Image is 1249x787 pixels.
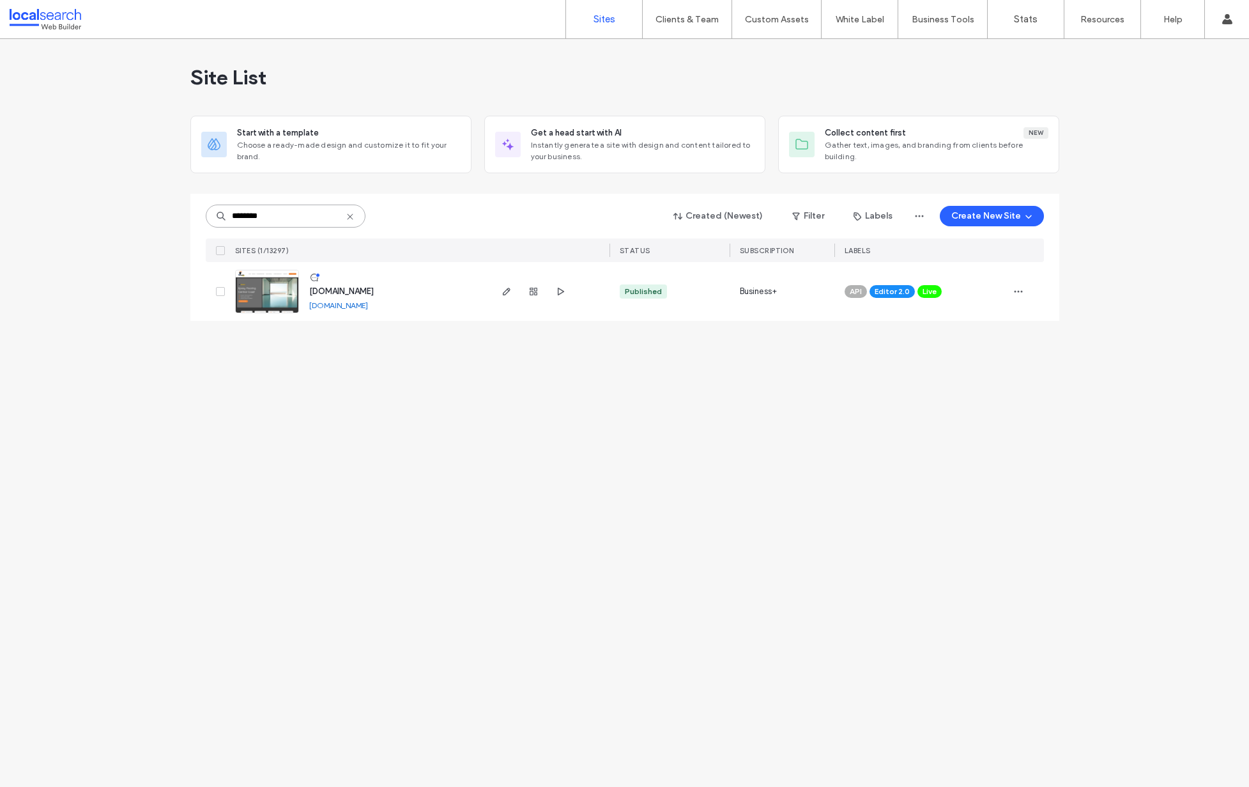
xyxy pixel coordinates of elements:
[484,116,765,173] div: Get a head start with AIInstantly generate a site with design and content tailored to your business.
[655,14,719,25] label: Clients & Team
[29,9,56,20] span: Help
[825,127,906,139] span: Collect content first
[1014,13,1038,25] label: Stats
[745,14,809,25] label: Custom Assets
[940,206,1044,226] button: Create New Site
[1023,127,1048,139] div: New
[663,206,774,226] button: Created (Newest)
[190,65,266,90] span: Site List
[1163,14,1183,25] label: Help
[842,206,904,226] button: Labels
[850,286,862,297] span: API
[778,116,1059,173] div: Collect content firstNewGather text, images, and branding from clients before building.
[1080,14,1124,25] label: Resources
[309,286,374,296] a: [DOMAIN_NAME]
[740,246,794,255] span: SUBSCRIPTION
[237,139,461,162] span: Choose a ready-made design and customize it to fit your brand.
[923,286,937,297] span: Live
[625,286,662,297] div: Published
[825,139,1048,162] span: Gather text, images, and branding from clients before building.
[235,246,289,255] span: SITES (1/13297)
[779,206,837,226] button: Filter
[594,13,615,25] label: Sites
[620,246,650,255] span: STATUS
[531,139,755,162] span: Instantly generate a site with design and content tailored to your business.
[845,246,871,255] span: LABELS
[237,127,319,139] span: Start with a template
[740,285,778,298] span: Business+
[912,14,974,25] label: Business Tools
[309,300,368,310] a: [DOMAIN_NAME]
[875,286,910,297] span: Editor 2.0
[836,14,884,25] label: White Label
[190,116,471,173] div: Start with a templateChoose a ready-made design and customize it to fit your brand.
[531,127,622,139] span: Get a head start with AI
